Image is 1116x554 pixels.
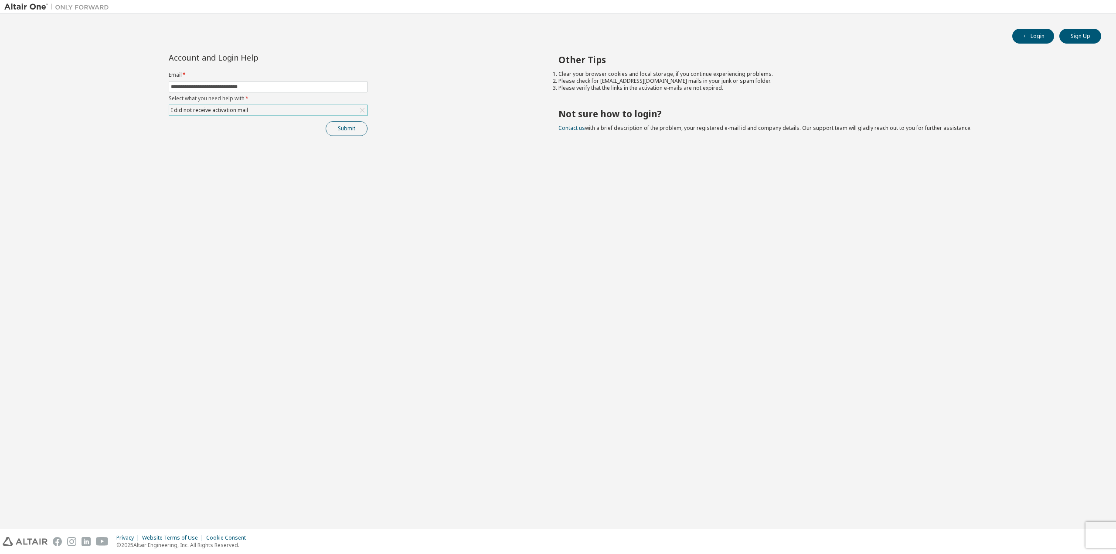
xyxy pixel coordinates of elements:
[116,534,142,541] div: Privacy
[170,105,249,115] div: I did not receive activation mail
[558,85,1086,92] li: Please verify that the links in the activation e-mails are not expired.
[558,78,1086,85] li: Please check for [EMAIL_ADDRESS][DOMAIN_NAME] mails in your junk or spam folder.
[169,71,367,78] label: Email
[169,54,328,61] div: Account and Login Help
[206,534,251,541] div: Cookie Consent
[326,121,367,136] button: Submit
[67,537,76,546] img: instagram.svg
[1059,29,1101,44] button: Sign Up
[3,537,48,546] img: altair_logo.svg
[558,71,1086,78] li: Clear your browser cookies and local storage, if you continue experiencing problems.
[558,54,1086,65] h2: Other Tips
[558,108,1086,119] h2: Not sure how to login?
[116,541,251,549] p: © 2025 Altair Engineering, Inc. All Rights Reserved.
[82,537,91,546] img: linkedin.svg
[169,105,367,116] div: I did not receive activation mail
[4,3,113,11] img: Altair One
[53,537,62,546] img: facebook.svg
[1012,29,1054,44] button: Login
[558,124,585,132] a: Contact us
[558,124,972,132] span: with a brief description of the problem, your registered e-mail id and company details. Our suppo...
[142,534,206,541] div: Website Terms of Use
[169,95,367,102] label: Select what you need help with
[96,537,109,546] img: youtube.svg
